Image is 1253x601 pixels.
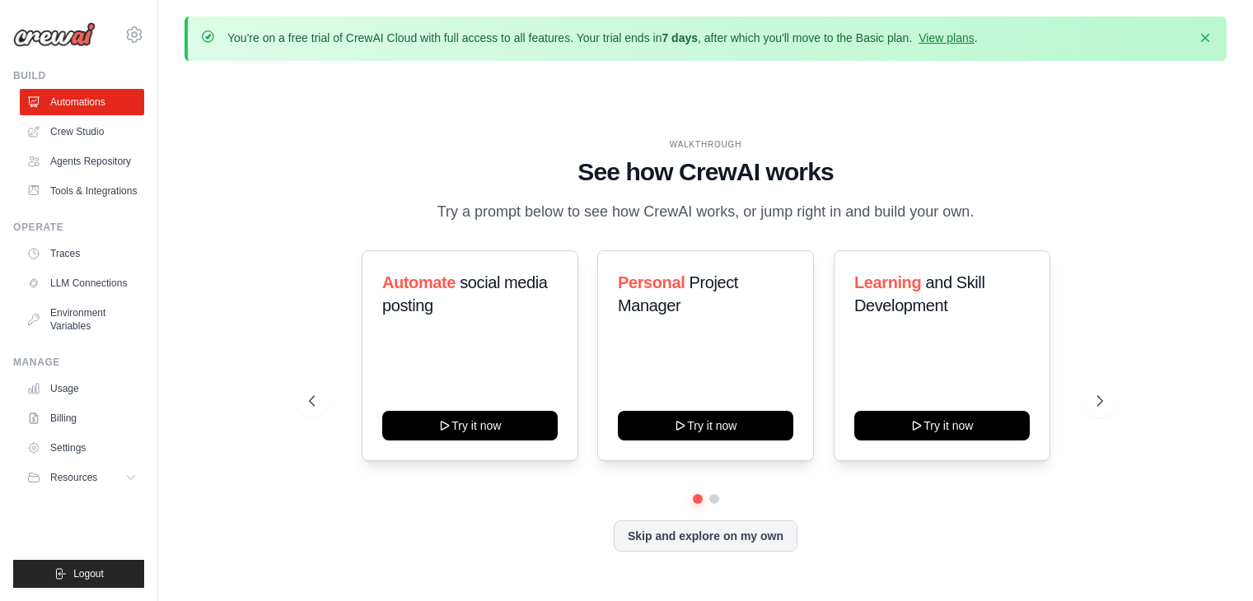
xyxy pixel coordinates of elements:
[50,471,97,484] span: Resources
[854,273,921,291] span: Learning
[20,435,144,461] a: Settings
[13,69,144,82] div: Build
[227,30,978,46] p: You're on a free trial of CrewAI Cloud with full access to all features. Your trial ends in , aft...
[20,178,144,204] a: Tools & Integrations
[13,221,144,234] div: Operate
[854,411,1030,440] button: Try it now
[854,273,984,314] span: and Skill Development
[20,89,144,115] a: Automations
[618,273,685,291] span: Personal
[614,520,797,552] button: Skip and explore on my own
[20,270,144,296] a: LLM Connections
[309,138,1103,151] div: WALKTHROUGH
[20,375,144,402] a: Usage
[919,31,974,44] a: View plans
[20,240,144,267] a: Traces
[662,31,698,44] strong: 7 days
[309,157,1103,187] h1: See how CrewAI works
[20,119,144,145] a: Crew Studio
[382,273,548,314] span: social media posting
[20,405,144,431] a: Billing
[618,411,793,440] button: Try it now
[382,411,558,440] button: Try it now
[20,300,144,339] a: Environment Variables
[13,22,96,47] img: Logo
[73,567,104,580] span: Logout
[20,464,144,491] button: Resources
[13,356,144,369] div: Manage
[13,560,144,588] button: Logout
[20,148,144,175] a: Agents Repository
[382,273,456,291] span: Automate
[429,200,983,224] p: Try a prompt below to see how CrewAI works, or jump right in and build your own.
